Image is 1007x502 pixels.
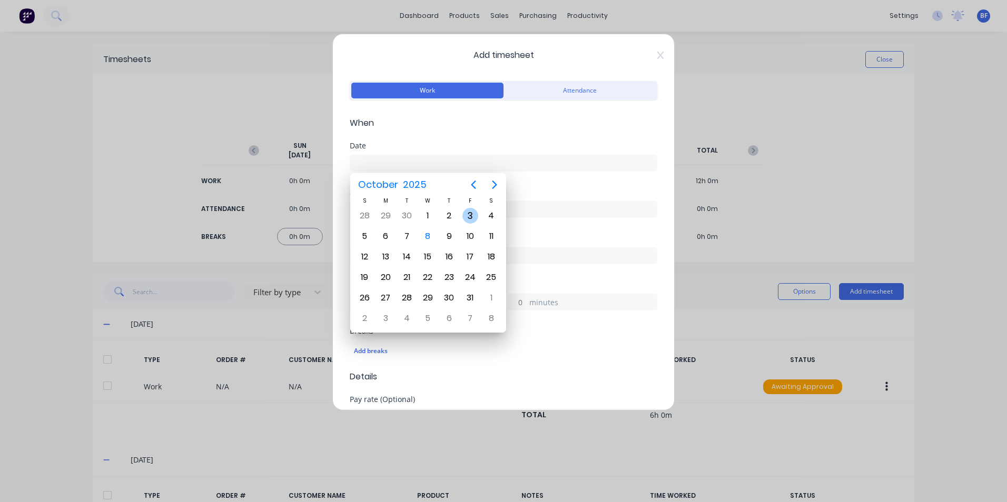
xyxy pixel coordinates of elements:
div: Tuesday, October 21, 2025 [399,269,414,285]
span: October [356,175,400,194]
div: Thursday, October 16, 2025 [441,249,457,265]
div: Pay rate (Optional) [350,396,657,403]
div: Tuesday, October 7, 2025 [399,228,414,244]
label: minutes [529,297,657,310]
div: M [375,196,396,205]
div: Thursday, November 6, 2025 [441,310,457,326]
div: Monday, November 3, 2025 [378,310,393,326]
span: Details [350,370,657,383]
div: Add breaks [354,344,653,358]
span: 2025 [400,175,429,194]
div: F [460,196,481,205]
div: Sunday, October 19, 2025 [357,269,372,285]
div: Saturday, October 25, 2025 [483,269,499,285]
div: Saturday, October 11, 2025 [483,228,499,244]
div: Wednesday, October 29, 2025 [420,290,436,306]
div: Friday, October 10, 2025 [462,228,478,244]
div: Wednesday, October 15, 2025 [420,249,436,265]
button: Work [351,83,504,98]
div: Tuesday, October 28, 2025 [399,290,414,306]
div: W [417,196,438,205]
div: Tuesday, November 4, 2025 [399,310,414,326]
div: Friday, October 24, 2025 [462,269,478,285]
div: Wednesday, October 22, 2025 [420,269,436,285]
div: Wednesday, November 5, 2025 [420,310,436,326]
div: Finish time [350,235,657,242]
div: Friday, November 7, 2025 [462,310,478,326]
div: Saturday, November 8, 2025 [483,310,499,326]
div: Saturday, November 1, 2025 [483,290,499,306]
div: Sunday, October 5, 2025 [357,228,372,244]
button: Attendance [504,83,656,98]
div: Thursday, October 23, 2025 [441,269,457,285]
div: Monday, October 13, 2025 [378,249,393,265]
div: Saturday, October 18, 2025 [483,249,499,265]
div: Thursday, October 9, 2025 [441,228,457,244]
div: Saturday, October 4, 2025 [483,208,499,224]
div: S [354,196,375,205]
div: T [396,196,417,205]
div: Tuesday, October 14, 2025 [399,249,414,265]
div: Thursday, October 2, 2025 [441,208,457,224]
div: Friday, October 31, 2025 [462,290,478,306]
input: 0 [508,294,527,310]
div: S [481,196,502,205]
div: Monday, September 29, 2025 [378,208,393,224]
div: T [439,196,460,205]
div: Monday, October 20, 2025 [378,269,393,285]
div: Monday, October 6, 2025 [378,228,393,244]
span: When [350,117,657,129]
button: Previous page [463,174,484,195]
div: Sunday, November 2, 2025 [357,310,372,326]
button: October2025 [351,175,433,194]
div: Friday, October 17, 2025 [462,249,478,265]
div: Sunday, October 26, 2025 [357,290,372,306]
div: Hours worked [350,281,657,288]
div: Sunday, September 28, 2025 [357,208,372,224]
div: Date [350,142,657,149]
div: Friday, October 3, 2025 [462,208,478,224]
div: Monday, October 27, 2025 [378,290,393,306]
div: Thursday, October 30, 2025 [441,290,457,306]
div: Breaks [350,327,657,335]
div: Start time [350,188,657,196]
div: Wednesday, October 1, 2025 [420,208,436,224]
div: Sunday, October 12, 2025 [357,249,372,265]
div: Tuesday, September 30, 2025 [399,208,414,224]
div: Today, Wednesday, October 8, 2025 [420,228,436,244]
span: Add timesheet [350,49,657,62]
button: Next page [484,174,505,195]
